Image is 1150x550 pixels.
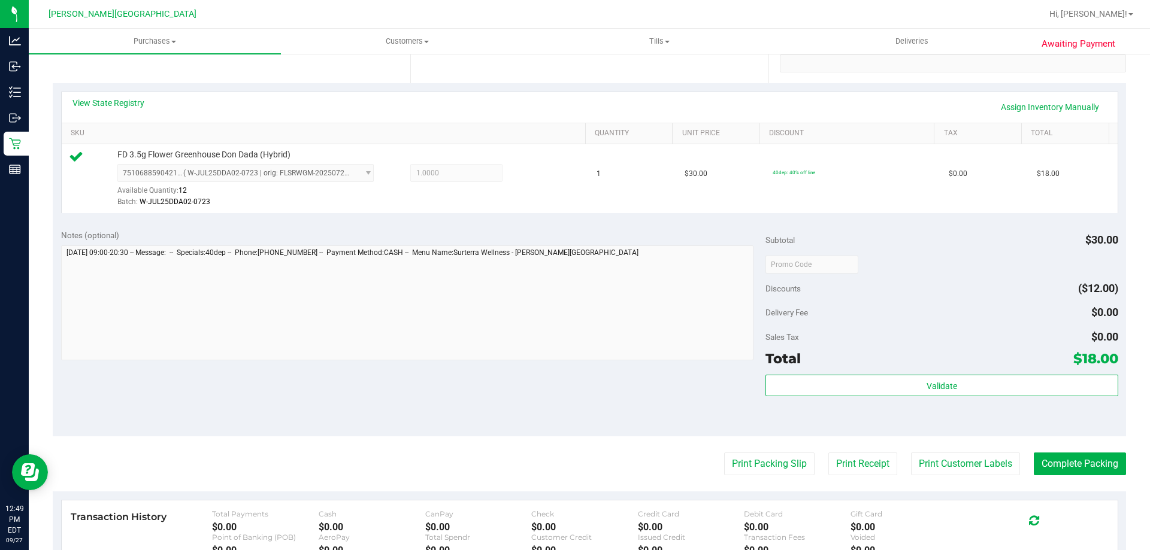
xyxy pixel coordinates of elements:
span: $0.00 [949,168,967,180]
span: $18.00 [1037,168,1060,180]
inline-svg: Retail [9,138,21,150]
a: Deliveries [786,29,1038,54]
button: Validate [765,375,1118,396]
inline-svg: Inbound [9,60,21,72]
div: $0.00 [638,521,745,533]
span: $0.00 [1091,306,1118,318]
div: Debit Card [744,509,851,518]
span: Delivery Fee [765,308,808,317]
span: Total [765,350,801,367]
div: $0.00 [531,521,638,533]
div: Total Spendr [425,533,532,542]
div: Voided [851,533,957,542]
div: $0.00 [319,521,425,533]
div: Credit Card [638,509,745,518]
span: FD 3.5g Flower Greenhouse Don Dada (Hybrid) [117,149,290,160]
div: Issued Credit [638,533,745,542]
span: [PERSON_NAME][GEOGRAPHIC_DATA] [49,9,196,19]
span: 40dep: 40% off line [773,169,815,175]
span: Deliveries [879,36,945,47]
span: Batch: [117,197,138,206]
span: $30.00 [1085,233,1118,246]
input: Promo Code [765,256,858,274]
span: $0.00 [1091,330,1118,343]
span: $18.00 [1073,350,1118,367]
span: Awaiting Payment [1042,37,1115,51]
div: CanPay [425,509,532,518]
span: Sales Tax [765,332,799,342]
div: $0.00 [425,521,532,533]
p: 12:49 PM EDT [5,503,23,536]
span: Discounts [765,278,801,299]
button: Print Receipt [828,452,897,475]
span: Validate [927,381,957,391]
div: Transaction Fees [744,533,851,542]
inline-svg: Analytics [9,35,21,47]
div: Total Payments [212,509,319,518]
div: Gift Card [851,509,957,518]
p: 09/27 [5,536,23,545]
a: Total [1031,129,1104,138]
inline-svg: Inventory [9,86,21,98]
span: W-JUL25DDA02-0723 [140,197,210,206]
button: Print Customer Labels [911,452,1020,475]
a: Tax [944,129,1017,138]
span: Customers [282,36,532,47]
span: Purchases [29,36,281,47]
span: $30.00 [685,168,707,180]
div: Point of Banking (POB) [212,533,319,542]
a: View State Registry [72,97,144,109]
span: Subtotal [765,235,795,245]
a: Assign Inventory Manually [993,97,1107,117]
span: 1 [597,168,601,180]
inline-svg: Outbound [9,112,21,124]
span: Hi, [PERSON_NAME]! [1049,9,1127,19]
a: SKU [71,129,580,138]
div: Available Quantity: [117,182,387,205]
a: Unit Price [682,129,755,138]
iframe: Resource center [12,454,48,490]
span: ($12.00) [1078,282,1118,294]
inline-svg: Reports [9,163,21,175]
div: $0.00 [744,521,851,533]
span: Notes (optional) [61,230,119,240]
div: Customer Credit [531,533,638,542]
a: Quantity [595,129,668,138]
a: Purchases [29,29,281,54]
button: Print Packing Slip [724,452,815,475]
div: AeroPay [319,533,425,542]
span: 12 [178,186,187,195]
a: Customers [281,29,533,54]
div: Cash [319,509,425,518]
a: Discount [769,129,930,138]
div: Check [531,509,638,518]
div: $0.00 [212,521,319,533]
div: $0.00 [851,521,957,533]
button: Complete Packing [1034,452,1126,475]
